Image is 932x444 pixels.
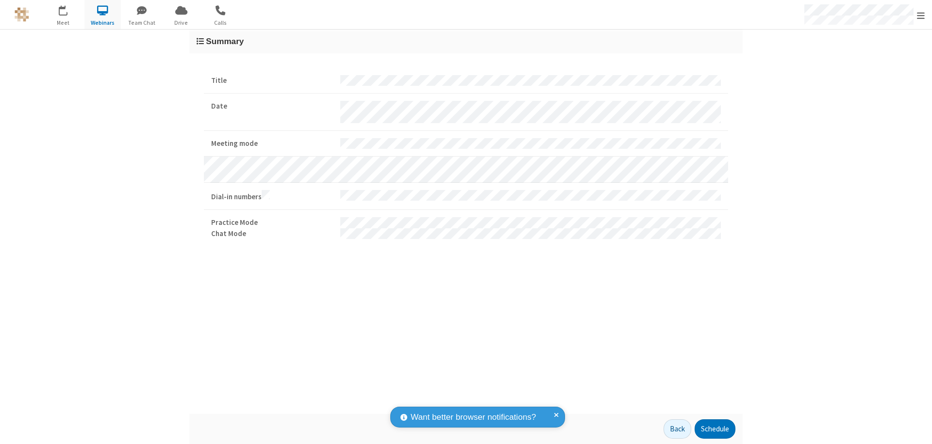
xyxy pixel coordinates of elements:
span: Want better browser notifications? [411,411,536,424]
strong: Meeting mode [211,138,333,149]
img: QA Selenium DO NOT DELETE OR CHANGE [15,7,29,22]
button: Back [664,419,691,439]
button: Schedule [695,419,735,439]
strong: Dial-in numbers [211,190,333,203]
span: Webinars [84,18,121,27]
span: Calls [202,18,239,27]
strong: Date [211,101,333,112]
strong: Chat Mode [211,228,333,239]
span: Drive [163,18,200,27]
span: Team Chat [124,18,160,27]
span: Meet [45,18,82,27]
strong: Title [211,75,333,86]
span: Summary [206,36,244,46]
strong: Practice Mode [211,217,333,228]
div: 8 [66,5,72,13]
